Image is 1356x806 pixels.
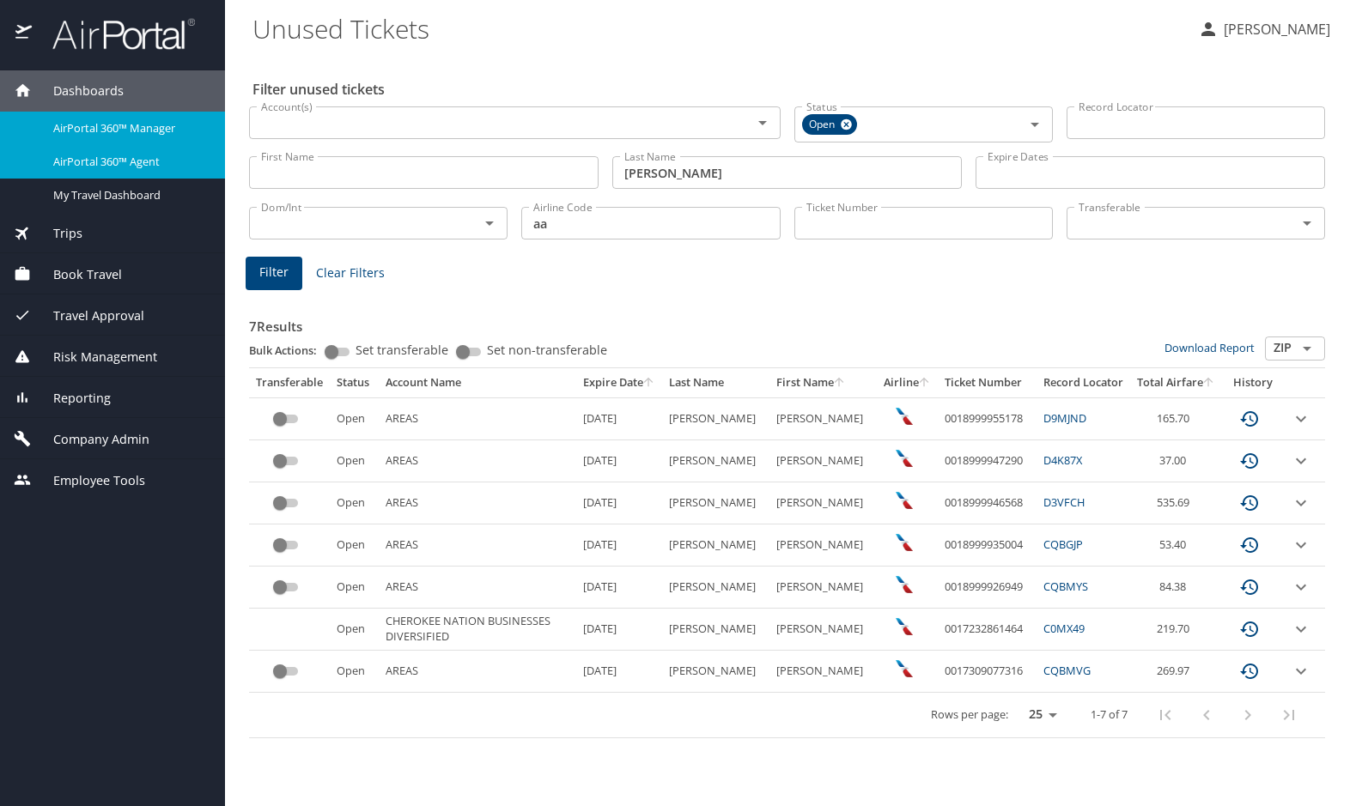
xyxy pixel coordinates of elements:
td: 269.97 [1130,651,1222,693]
td: 0018999946568 [938,482,1037,524]
span: Dashboards [32,82,124,100]
th: Airline [877,368,938,397]
td: [DATE] [576,440,662,482]
img: airportal-logo.png [33,17,195,51]
td: [DATE] [576,609,662,651]
button: Open [477,211,502,235]
td: [PERSON_NAME] [769,524,877,567]
button: expand row [1291,409,1311,429]
span: Open [802,116,845,134]
button: Filter [246,257,302,290]
span: Set transferable [356,344,448,356]
td: [PERSON_NAME] [662,482,769,524]
h1: Unused Tickets [252,2,1184,55]
span: Set non-transferable [487,344,607,356]
td: Open [330,651,379,693]
button: sort [1203,378,1215,389]
p: Bulk Actions: [249,342,331,358]
td: Open [330,524,379,567]
th: Total Airfare [1130,368,1222,397]
td: [PERSON_NAME] [769,567,877,609]
td: 535.69 [1130,482,1222,524]
a: C0MX49 [1043,621,1085,636]
td: [DATE] [576,524,662,567]
td: [DATE] [576,651,662,693]
h3: 7 Results [249,306,1325,336]
td: [PERSON_NAME] [662,609,769,651]
span: Risk Management [32,348,157,367]
td: [PERSON_NAME] [769,651,877,693]
select: rows per page [1015,702,1063,728]
button: Open [1023,112,1047,136]
a: CQBMVG [1043,663,1091,678]
td: [PERSON_NAME] [769,609,877,651]
a: D4K87X [1043,452,1082,468]
button: Open [1295,336,1319,361]
td: [PERSON_NAME] [662,397,769,439]
div: Transferable [256,375,323,391]
td: 0018999947290 [938,440,1037,482]
button: expand row [1291,451,1311,471]
span: Book Travel [32,265,122,284]
a: D9MJND [1043,410,1086,426]
th: Account Name [379,368,576,397]
td: 0017309077316 [938,651,1037,693]
button: Open [1295,211,1319,235]
td: AREAS [379,482,576,524]
button: sort [643,378,655,389]
td: [PERSON_NAME] [662,524,769,567]
a: CQBMYS [1043,579,1088,594]
td: 0018999955178 [938,397,1037,439]
td: AREAS [379,567,576,609]
th: History [1222,368,1284,397]
button: expand row [1291,619,1311,639]
img: American Airlines [896,450,913,467]
td: [PERSON_NAME] [662,651,769,693]
span: Clear Filters [316,263,385,284]
span: Trips [32,224,82,243]
td: Open [330,397,379,439]
td: 84.38 [1130,567,1222,609]
td: 0017232861464 [938,609,1037,651]
button: [PERSON_NAME] [1191,14,1337,45]
img: icon-airportal.png [15,17,33,51]
td: AREAS [379,440,576,482]
td: AREAS [379,397,576,439]
td: [PERSON_NAME] [769,482,877,524]
td: [PERSON_NAME] [769,397,877,439]
span: Reporting [32,389,111,408]
td: Open [330,567,379,609]
a: CQBGJP [1043,536,1083,552]
td: CHEROKEE NATION BUSINESSES DIVERSIFIED [379,609,576,651]
button: expand row [1291,661,1311,682]
p: Rows per page: [931,709,1008,720]
th: First Name [769,368,877,397]
td: Open [330,482,379,524]
td: 165.70 [1130,397,1222,439]
img: American Airlines [896,534,913,551]
img: American Airlines [896,660,913,677]
td: 53.40 [1130,524,1222,567]
button: sort [919,378,931,389]
img: wUYAEN7r47F0eX+AAAAAElFTkSuQmCC [896,492,913,509]
button: Open [751,111,775,135]
td: AREAS [379,524,576,567]
th: Record Locator [1037,368,1130,397]
th: Ticket Number [938,368,1037,397]
img: American Airlines [896,576,913,593]
td: 219.70 [1130,609,1222,651]
table: custom pagination table [249,368,1325,738]
span: AirPortal 360™ Agent [53,154,204,170]
a: D3VFCH [1043,494,1085,510]
p: [PERSON_NAME] [1219,19,1330,39]
td: [PERSON_NAME] [662,567,769,609]
td: [DATE] [576,482,662,524]
h2: Filter unused tickets [252,76,1329,103]
a: Download Report [1164,340,1255,355]
span: Company Admin [32,430,149,449]
th: Status [330,368,379,397]
button: expand row [1291,577,1311,597]
span: Travel Approval [32,306,144,325]
img: American Airlines [896,618,913,635]
div: Open [802,114,857,135]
